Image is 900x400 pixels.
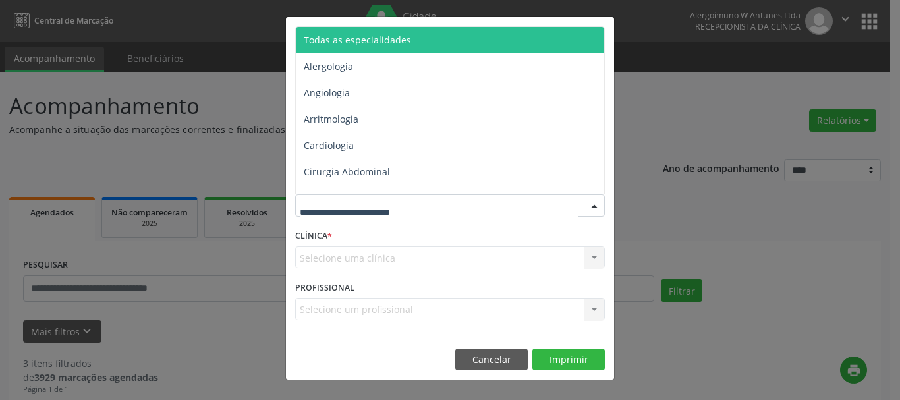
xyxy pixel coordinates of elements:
h5: Relatório de agendamentos [295,26,446,43]
button: Close [588,17,614,49]
span: Cirurgia Bariatrica [304,192,385,204]
span: Arritmologia [304,113,358,125]
span: Angiologia [304,86,350,99]
button: Cancelar [455,349,528,371]
label: CLÍNICA [295,226,332,246]
label: PROFISSIONAL [295,277,354,298]
span: Alergologia [304,60,353,72]
span: Cirurgia Abdominal [304,165,390,178]
button: Imprimir [532,349,605,371]
span: Cardiologia [304,139,354,152]
span: Todas as especialidades [304,34,411,46]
